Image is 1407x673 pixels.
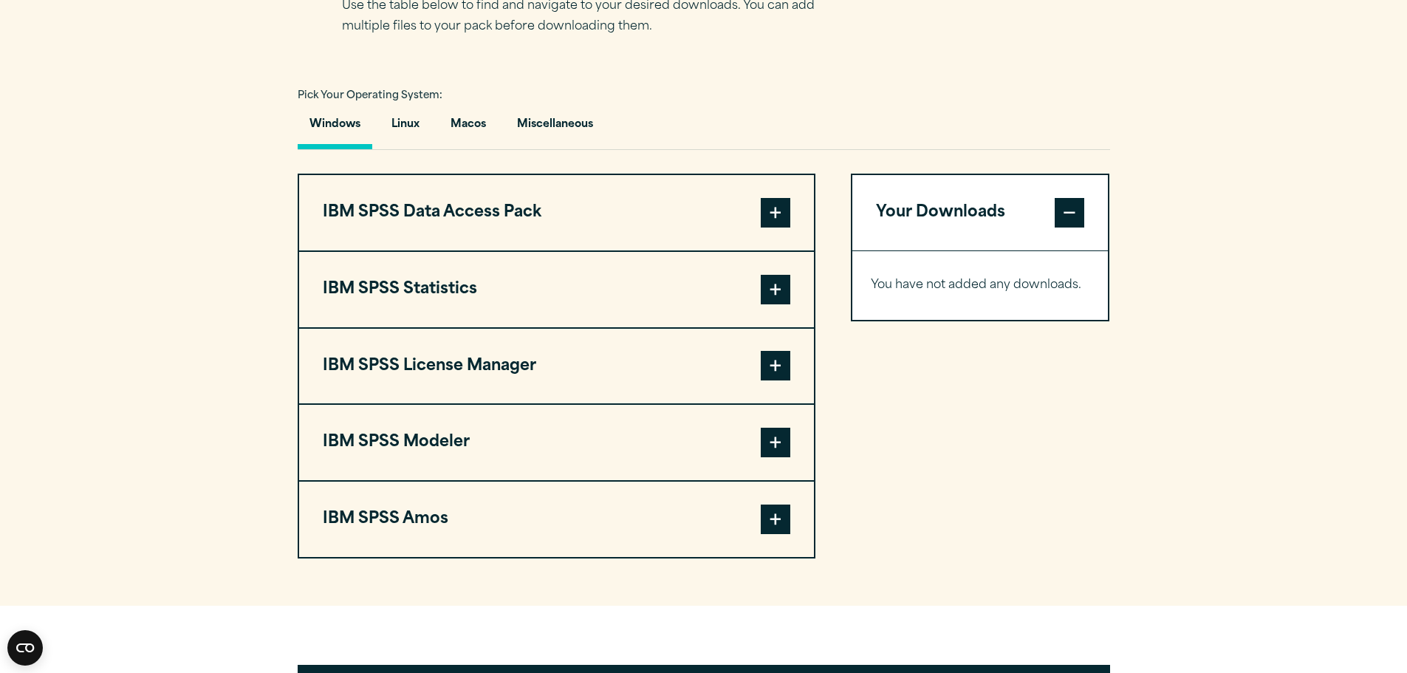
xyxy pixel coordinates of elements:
button: Macos [439,107,498,149]
span: Pick Your Operating System: [298,91,442,100]
button: IBM SPSS Data Access Pack [299,175,814,250]
button: Open CMP widget [7,630,43,666]
button: Linux [380,107,431,149]
button: Windows [298,107,372,149]
p: You have not added any downloads. [871,275,1090,296]
button: IBM SPSS Modeler [299,405,814,480]
button: Your Downloads [852,175,1109,250]
div: Your Downloads [852,250,1109,320]
button: IBM SPSS License Manager [299,329,814,404]
button: Miscellaneous [505,107,605,149]
button: IBM SPSS Amos [299,482,814,557]
button: IBM SPSS Statistics [299,252,814,327]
